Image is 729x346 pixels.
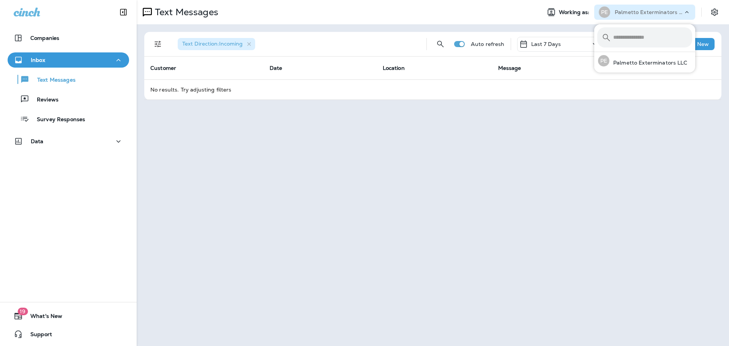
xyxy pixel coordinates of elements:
[383,65,405,71] span: Location
[29,96,58,104] p: Reviews
[433,36,448,52] button: Search Messages
[594,52,695,70] button: PEPalmetto Exterminators LLC
[150,36,166,52] button: Filters
[150,65,176,71] span: Customer
[8,52,129,68] button: Inbox
[144,79,721,100] td: No results. Try adjusting filters
[609,60,688,66] p: Palmetto Exterminators LLC
[8,134,129,149] button: Data
[178,38,255,50] div: Text Direction:Incoming
[23,313,62,322] span: What's New
[471,41,505,47] p: Auto refresh
[8,91,129,107] button: Reviews
[697,41,709,47] p: New
[8,308,129,324] button: 19What's New
[113,5,134,20] button: Collapse Sidebar
[152,6,218,18] p: Text Messages
[23,331,52,340] span: Support
[270,65,282,71] span: Date
[31,57,45,63] p: Inbox
[531,41,561,47] p: Last 7 Days
[30,77,76,84] p: Text Messages
[598,55,609,66] div: PE
[498,65,521,71] span: Message
[708,5,721,19] button: Settings
[29,116,85,123] p: Survey Responses
[8,111,129,127] button: Survey Responses
[17,308,28,315] span: 19
[30,35,59,41] p: Companies
[8,30,129,46] button: Companies
[31,138,44,144] p: Data
[615,9,683,15] p: Palmetto Exterminators LLC
[559,9,591,16] span: Working as:
[599,6,610,18] div: PE
[8,327,129,342] button: Support
[182,40,243,47] span: Text Direction : Incoming
[8,71,129,87] button: Text Messages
